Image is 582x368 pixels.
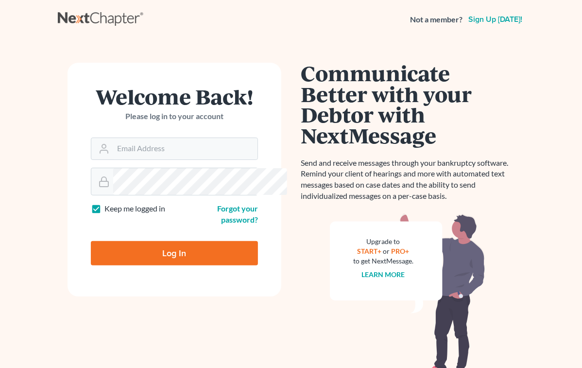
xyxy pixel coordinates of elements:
[217,204,258,224] a: Forgot your password?
[91,111,258,122] p: Please log in to your account
[362,270,405,279] a: Learn more
[113,138,257,159] input: Email Address
[353,237,413,246] div: Upgrade to
[91,241,258,265] input: Log In
[301,158,514,202] p: Send and receive messages through your bankruptcy software. Remind your client of hearings and mo...
[104,203,165,214] label: Keep me logged in
[392,247,410,255] a: PRO+
[301,63,514,146] h1: Communicate Better with your Debtor with NextMessage
[353,256,413,266] div: to get NextMessage.
[410,14,462,25] strong: Not a member?
[91,86,258,107] h1: Welcome Back!
[358,247,382,255] a: START+
[466,16,524,23] a: Sign up [DATE]!
[383,247,390,255] span: or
